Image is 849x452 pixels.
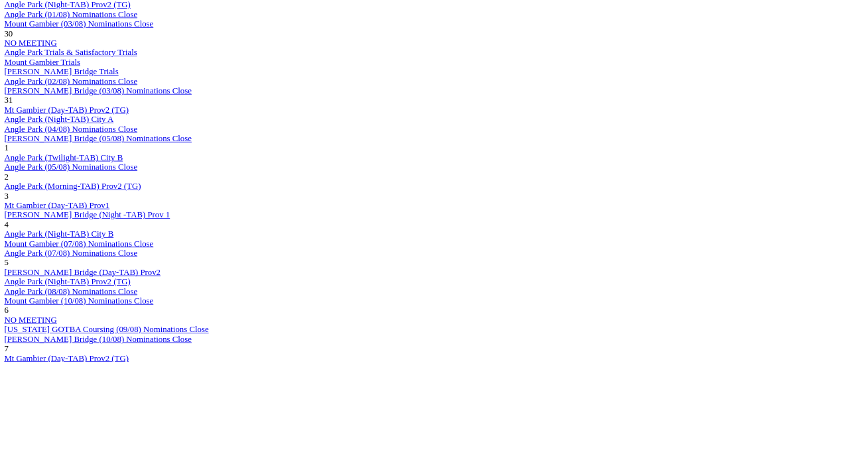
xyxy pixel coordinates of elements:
span: 5 [5,322,11,333]
a: [PERSON_NAME] Bridge (05/08) Nominations Close [5,167,239,178]
a: Angle Park Trials & Satisfactory Trials [5,60,171,71]
span: 2 [5,215,11,226]
a: Mount Gambier (10/08) Nominations Close [5,370,192,381]
a: [PERSON_NAME] Bridge (03/08) Nominations Close [5,107,239,119]
a: NO MEETING [5,48,71,59]
a: Mt Gambier (Day-TAB) Prov2 (TG) [5,131,161,142]
a: Mt Gambier (Day-TAB) Prov1 [5,251,137,262]
a: Mount Gambier Trials [5,72,100,83]
a: Angle Park (08/08) Nominations Close [5,358,172,369]
a: [PERSON_NAME] Bridge (10/08) Nominations Close [5,418,239,429]
span: 7 [5,429,11,441]
a: Angle Park (Night-TAB) City B [5,286,142,298]
span: 31 [5,119,16,131]
span: 3 [5,239,11,250]
a: [US_STATE] GOTBA Coursing (09/08) Nominations Close [5,406,261,417]
a: Angle Park (01/08) Nominations Close [5,12,172,23]
a: Angle Park (Twilight-TAB) City B [5,191,153,202]
a: Angle Park (Night-TAB) Prov2 (TG) [5,346,163,357]
a: Mount Gambier (07/08) Nominations Close [5,298,192,310]
span: 4 [5,274,11,286]
a: Angle Park (02/08) Nominations Close [5,95,172,107]
a: NO MEETING [5,394,71,405]
a: Angle Park (07/08) Nominations Close [5,310,172,321]
span: 1 [5,179,11,190]
a: [PERSON_NAME] Bridge (Day-TAB) Prov2 [5,334,200,345]
a: Angle Park (04/08) Nominations Close [5,155,172,166]
a: Angle Park (Night-TAB) City A [5,143,142,154]
a: Angle Park (Morning-TAB) Prov2 (TG) [5,227,176,238]
a: Angle Park (05/08) Nominations Close [5,203,172,214]
a: Mount Gambier (03/08) Nominations Close [5,24,192,35]
span: 6 [5,382,11,393]
a: [PERSON_NAME] Bridge (Night -TAB) Prov 1 [5,262,212,274]
a: [PERSON_NAME] Bridge Trials [5,84,148,95]
span: 30 [5,36,16,47]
